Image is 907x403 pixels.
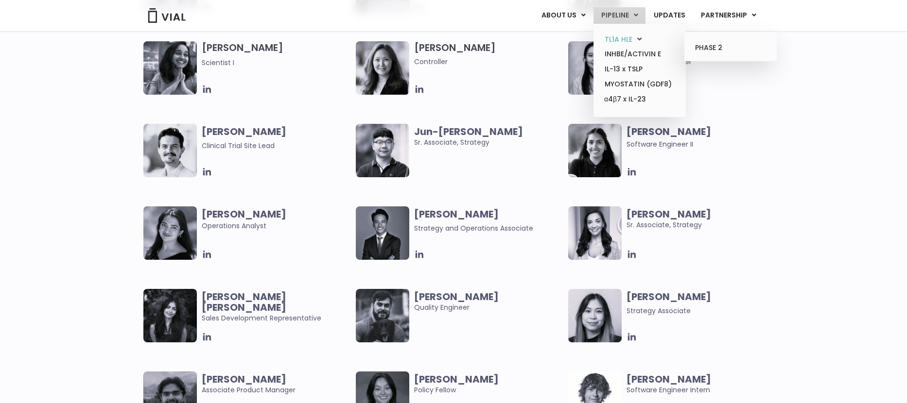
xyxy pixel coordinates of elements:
[414,372,499,386] b: [PERSON_NAME]
[202,209,351,231] span: Operations Analyst
[143,206,197,260] img: Headshot of smiling woman named Sharicka
[143,124,197,177] img: Image of smiling man named Glenn
[414,291,563,313] span: Quality Engineer
[414,126,563,148] span: Sr. Associate, Strategy
[202,41,351,68] h3: [PERSON_NAME]
[568,124,622,177] img: Image of smiling woman named Tanvi
[414,223,533,233] span: Strategy and Operations Associate
[202,125,286,138] b: [PERSON_NAME]
[143,289,197,342] img: Smiling woman named Harman
[356,41,409,95] img: Image of smiling woman named Aleina
[414,56,563,67] span: Controller
[202,374,351,395] span: Associate Product Manager
[414,125,523,138] b: Jun-[PERSON_NAME]
[143,41,197,95] img: Headshot of smiling woman named Sneha
[597,92,682,107] a: α4β7 x IL-23
[627,207,711,221] b: [PERSON_NAME]
[627,209,776,230] span: Sr. Associate, Strategy
[568,206,622,260] img: Smiling woman named Ana
[597,77,682,92] a: MYOSTATIN (GDF8)
[627,139,693,149] span: Software Engineer II
[414,290,499,303] b: [PERSON_NAME]
[646,7,693,24] a: UPDATES
[202,58,234,67] span: Scientist I
[597,47,682,62] a: INHBE/ACTIVIN E
[202,291,351,323] span: Sales Development Representative
[627,125,711,138] b: [PERSON_NAME]
[147,8,186,23] img: Vial Logo
[356,124,409,177] img: Image of smiling man named Jun-Goo
[593,7,645,24] a: PIPELINEMenu Toggle
[693,7,764,24] a: PARTNERSHIPMenu Toggle
[202,141,275,151] span: Clinical Trial Site Lead
[568,41,622,95] img: Smiling woman named Yousun
[414,207,499,221] b: [PERSON_NAME]
[202,207,286,221] b: [PERSON_NAME]
[534,7,593,24] a: ABOUT USMenu Toggle
[627,290,711,303] b: [PERSON_NAME]
[568,289,622,342] img: Headshot of smiling woman named Vanessa
[597,62,682,77] a: IL-13 x TSLP
[414,41,563,67] h3: [PERSON_NAME]
[356,289,409,342] img: Man smiling posing for picture
[202,372,286,386] b: [PERSON_NAME]
[356,206,409,260] img: Headshot of smiling man named Urann
[414,374,563,395] span: Policy Fellow
[688,40,773,56] a: PHASE 2
[202,290,286,314] b: [PERSON_NAME] [PERSON_NAME]
[627,306,691,316] span: Strategy Associate
[627,374,776,395] span: Software Engineer Intern
[597,32,682,47] a: TL1A HLEMenu Toggle
[627,372,711,386] b: [PERSON_NAME]
[627,56,776,67] span: Marketing Designer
